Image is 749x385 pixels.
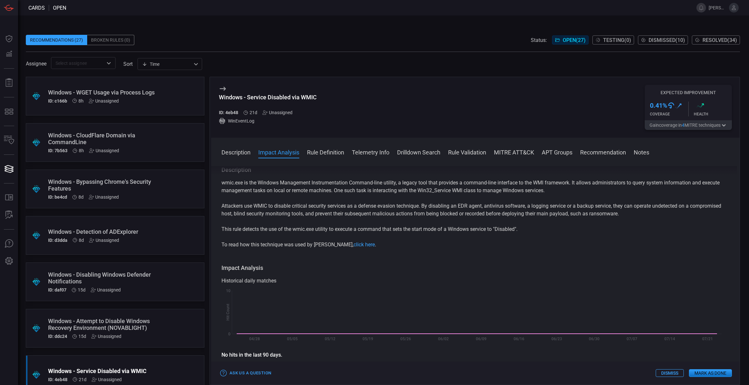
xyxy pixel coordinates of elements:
h5: ID: c166b [48,98,67,104]
span: Aug 11, 2025 4:43 AM [79,238,84,243]
p: This rule detects the use of the wmic.exe utility to execute a command that sets the start mode o... [221,225,729,233]
button: Dismissed(10) [638,35,688,44]
button: Description [221,148,251,156]
span: Assignee [26,61,46,67]
text: 06/23 [551,337,562,341]
button: Rule Catalog [1,190,17,205]
a: click here [354,242,375,248]
text: 05/12 [325,337,335,341]
button: Rule Validation [448,148,486,156]
button: Notes [634,148,649,156]
div: Unassigned [91,334,121,339]
p: To read how this technique was used by [PERSON_NAME], . [221,241,729,249]
div: Windows - Attempt to Disable Windows Recovery Environment (NOVABLIGHT) [48,318,158,331]
h5: ID: be4cd [48,194,67,200]
text: 10 [226,289,231,293]
button: Cards [1,161,17,177]
text: 06/16 [514,337,524,341]
span: Resolved ( 34 ) [703,37,737,43]
text: 06/30 [589,337,600,341]
h5: ID: 4eb48 [219,110,238,115]
text: 05/26 [400,337,411,341]
button: Preferences [1,253,17,269]
strong: No hits in the last 90 days. [221,352,282,358]
button: Reports [1,75,17,91]
div: Windows - Bypassing Chrome's Security Features [48,178,158,192]
button: Dashboard [1,31,17,46]
h5: ID: 7b563 [48,148,67,153]
span: Aug 18, 2025 9:27 AM [78,98,84,104]
div: Windows - Disabling Windows Defender Notifications [48,271,158,285]
input: Select assignee [53,59,103,67]
button: APT Groups [542,148,572,156]
button: MITRE - Detection Posture [1,104,17,119]
span: Aug 11, 2025 4:43 AM [78,194,84,200]
text: 05/19 [363,337,373,341]
h5: ID: daf07 [48,287,67,292]
div: Unassigned [89,98,119,104]
div: Windows - Service Disabled via WMIC [48,368,158,374]
h5: Expected Improvement [645,90,732,95]
p: wmic.exe is the Windows Management Instrumentation Command-line utility, a legacy tool that provi... [221,179,729,194]
text: 07/07 [627,337,637,341]
div: Time [142,61,192,67]
span: Aug 18, 2025 9:27 AM [79,148,84,153]
button: Open(27) [552,35,589,44]
text: 04/28 [249,337,260,341]
button: Rule Definition [307,148,344,156]
h3: Impact Analysis [221,264,729,272]
div: Health [694,112,732,116]
span: Dismissed ( 10 ) [649,37,685,43]
div: Historical daily matches [221,277,729,285]
text: 05/05 [287,337,298,341]
div: Broken Rules (0) [87,35,134,45]
div: Unassigned [262,110,292,115]
button: Open [104,59,113,68]
text: 0 [228,332,231,336]
h3: 0.41 % [650,102,667,109]
div: WinEventLog [219,118,317,124]
div: Unassigned [91,287,121,292]
div: Windows - WGET Usage via Process Logs [48,89,158,96]
h5: ID: 4eb48 [48,377,67,382]
span: Jul 28, 2025 6:56 AM [79,377,87,382]
div: Windows - Service Disabled via WMIC [219,94,317,101]
h5: ID: ddc24 [48,334,67,339]
button: Ask Us A Question [1,236,17,252]
button: Impact Analysis [258,148,299,156]
span: [PERSON_NAME][EMAIL_ADDRESS][PERSON_NAME][DOMAIN_NAME] [709,5,726,10]
span: Cards [28,5,45,11]
button: Gaincoverage in4MITRE techniques [645,120,732,130]
button: MITRE ATT&CK [494,148,534,156]
span: open [53,5,66,11]
button: Dismiss [656,369,684,377]
div: Unassigned [89,238,119,243]
div: Unassigned [92,377,122,382]
div: Recommendations (27) [26,35,87,45]
button: Resolved(34) [692,35,740,44]
div: Coverage [650,112,688,116]
div: Windows - CloudFlare Domain via CommandLine [48,132,158,145]
span: Testing ( 0 ) [603,37,631,43]
button: ALERT ANALYSIS [1,207,17,223]
span: Jul 28, 2025 6:56 AM [250,110,257,115]
button: Inventory [1,133,17,148]
div: Unassigned [89,148,119,153]
div: Unassigned [89,194,119,200]
text: 07/14 [664,337,675,341]
text: Hit Count [226,304,230,321]
text: 06/09 [476,337,487,341]
span: 4 [682,123,684,128]
div: Windows - Detection of ADExplorer [48,228,158,235]
button: Detections [1,46,17,62]
span: Status: [531,37,547,43]
p: Attackers use WMIC to disable critical security services as a defense evasion technique. By disab... [221,202,729,218]
button: Mark as Done [689,369,732,377]
button: Testing(0) [592,35,634,44]
text: 06/02 [438,337,449,341]
button: Recommendation [580,148,626,156]
label: sort [123,61,133,67]
button: Telemetry Info [352,148,389,156]
span: Open ( 27 ) [563,37,586,43]
text: 07/21 [702,337,713,341]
